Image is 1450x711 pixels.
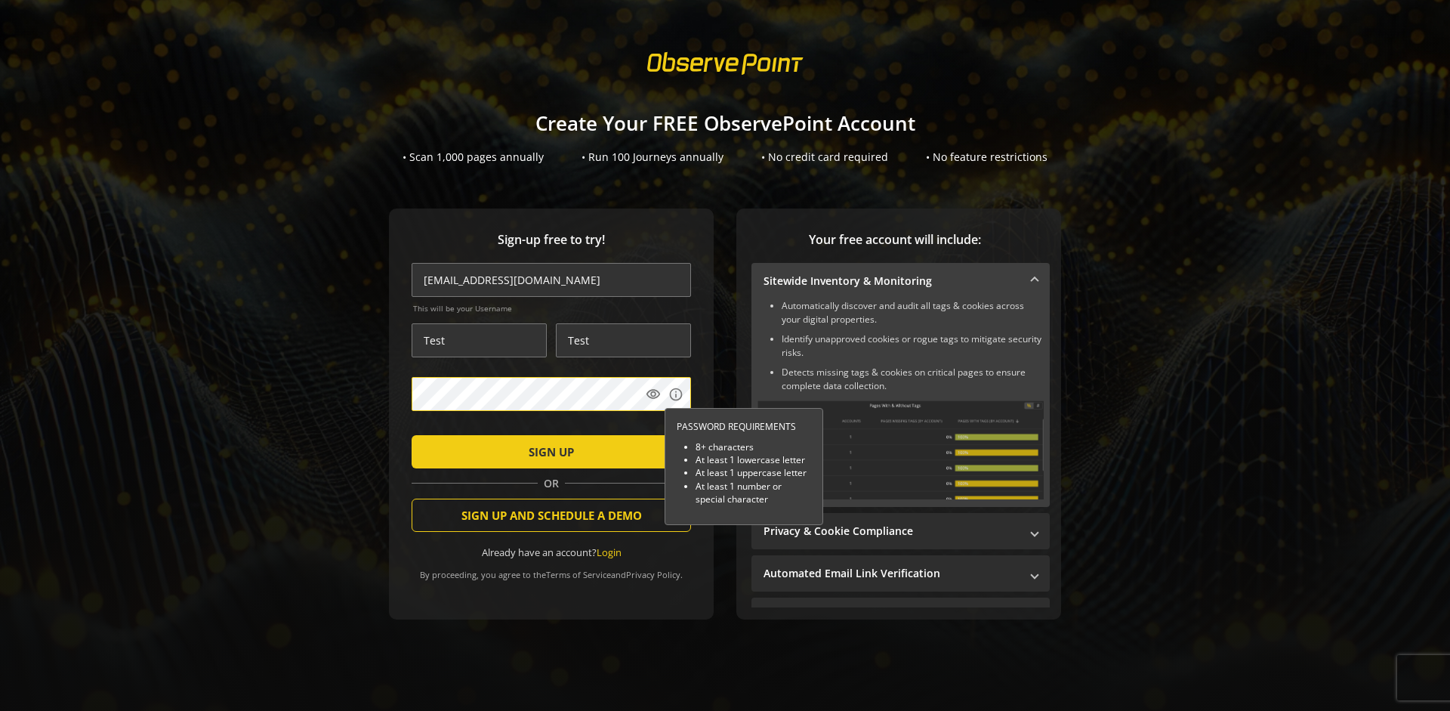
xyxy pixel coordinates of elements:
li: Automatically discover and audit all tags & cookies across your digital properties. [782,299,1044,326]
mat-panel-title: Privacy & Cookie Compliance [764,524,1020,539]
span: Sign-up free to try! [412,231,691,249]
div: Sitewide Inventory & Monitoring [751,299,1050,507]
span: OR [538,476,565,491]
div: • Scan 1,000 pages annually [403,150,544,165]
li: Identify unapproved cookies or rogue tags to mitigate security risks. [782,332,1044,360]
input: First Name * [412,323,547,357]
mat-expansion-panel-header: Privacy & Cookie Compliance [751,513,1050,549]
a: Privacy Policy [626,569,680,580]
span: Your free account will include: [751,231,1038,249]
input: Last Name * [556,323,691,357]
a: Terms of Service [546,569,611,580]
span: SIGN UP AND SCHEDULE A DEMO [461,502,642,529]
a: Login [597,546,622,559]
mat-expansion-panel-header: Sitewide Inventory & Monitoring [751,263,1050,299]
button: SIGN UP AND SCHEDULE A DEMO [412,499,691,532]
mat-icon: visibility [646,387,661,402]
span: SIGN UP [529,438,574,465]
button: SIGN UP [412,435,691,468]
mat-expansion-panel-header: Automated Email Link Verification [751,555,1050,592]
div: By proceeding, you agree to the and . [412,559,691,580]
div: • No credit card required [761,150,888,165]
li: At least 1 lowercase letter [696,454,811,467]
mat-expansion-panel-header: Performance Monitoring with Web Vitals [751,598,1050,634]
div: • Run 100 Journeys annually [582,150,723,165]
img: Sitewide Inventory & Monitoring [757,400,1044,499]
li: Detects missing tags & cookies on critical pages to ensure complete data collection. [782,366,1044,393]
mat-icon: info [668,387,683,402]
div: Already have an account? [412,546,691,560]
div: • No feature restrictions [926,150,1047,165]
div: PASSWORD REQUIREMENTS [677,420,811,433]
span: This will be your Username [413,303,691,314]
li: At least 1 number or special character [696,480,811,505]
li: At least 1 uppercase letter [696,467,811,480]
input: Email Address (name@work-email.com) * [412,263,691,297]
li: 8+ characters [696,441,811,453]
mat-panel-title: Automated Email Link Verification [764,566,1020,581]
mat-panel-title: Sitewide Inventory & Monitoring [764,274,1020,289]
